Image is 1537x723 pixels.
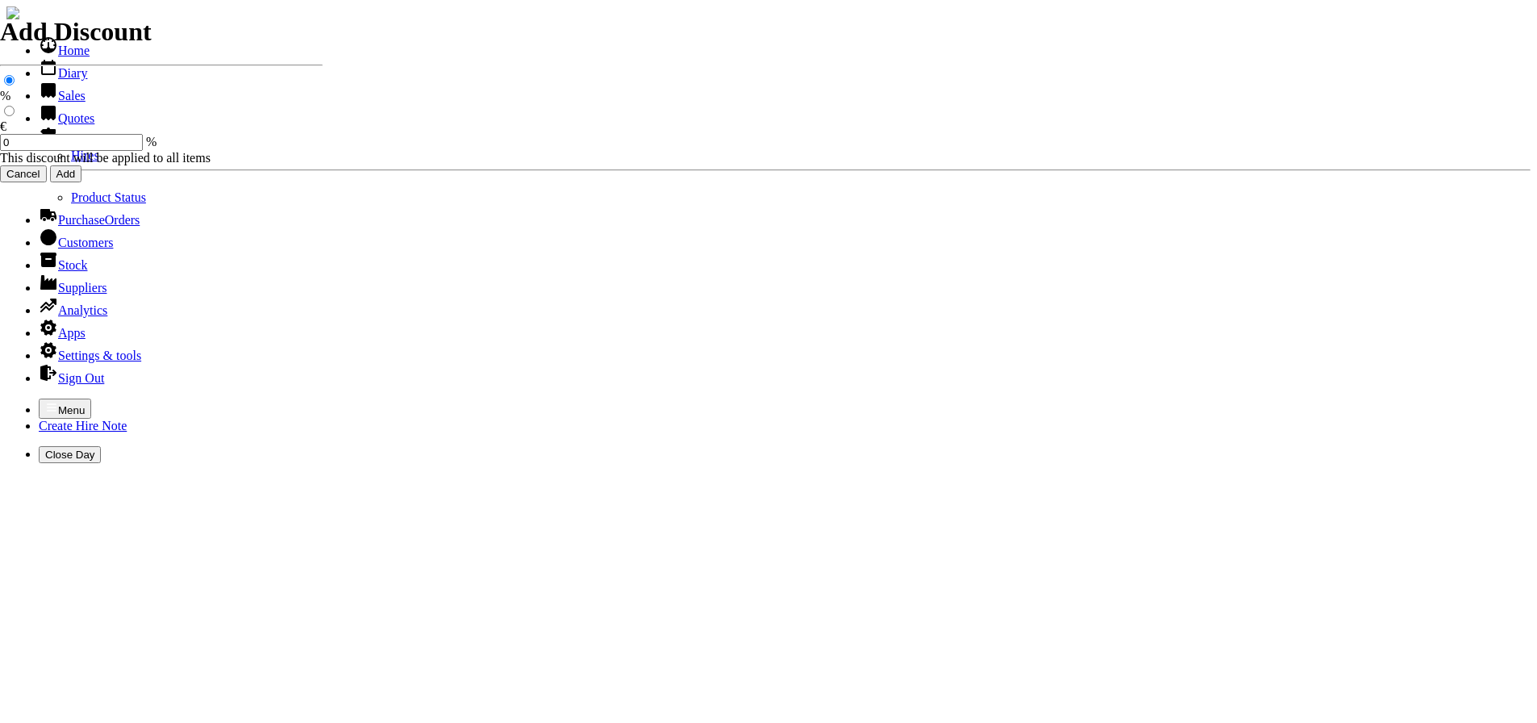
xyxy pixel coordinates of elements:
li: Suppliers [39,273,1531,295]
button: Close Day [39,446,101,463]
input: € [4,106,15,116]
a: PurchaseOrders [39,213,140,227]
ul: Hire Notes [39,148,1531,205]
a: Apps [39,326,86,340]
a: Sign Out [39,371,104,385]
li: Sales [39,81,1531,103]
a: Stock [39,258,87,272]
a: Product Status [71,190,146,204]
button: Menu [39,399,91,419]
input: Add [50,165,82,182]
a: Settings & tools [39,349,141,362]
a: Suppliers [39,281,107,295]
a: Analytics [39,303,107,317]
span: % [146,135,157,148]
a: Customers [39,236,113,249]
input: % [4,75,15,86]
li: Stock [39,250,1531,273]
li: Hire Notes [39,126,1531,205]
a: Create Hire Note [39,419,127,433]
